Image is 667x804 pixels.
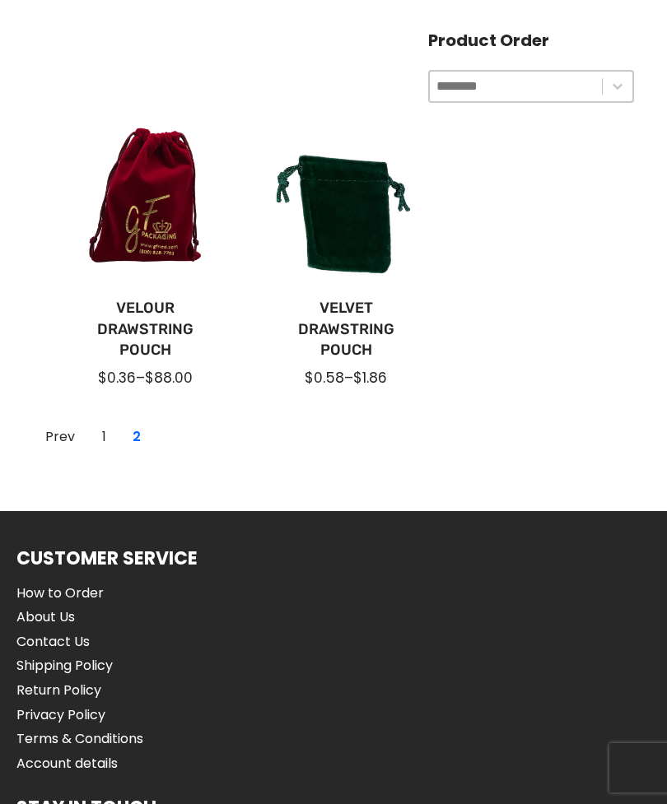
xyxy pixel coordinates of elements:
a: Contact Us [16,631,143,653]
a: Go to Page 1 [91,424,117,450]
span: $0.58 [305,368,344,388]
a: Current Page, Page 2 [124,424,150,450]
div: – [272,368,419,388]
nav: Page navigation [33,421,153,453]
span: $0.36 [98,368,136,388]
a: Go to Page 1 [36,424,84,450]
a: How to Order [16,583,143,604]
a: Terms & Conditions [16,728,143,750]
a: Velour Drawstring Pouch [72,298,219,360]
a: About Us [16,606,143,628]
span: $1.86 [353,368,387,388]
h4: Product Order [428,30,634,50]
div: – [72,368,219,388]
a: Return Policy [16,680,143,701]
a: Privacy Policy [16,704,143,726]
h1: Customer Service [16,544,198,573]
a: Shipping Policy [16,655,143,676]
a: Velvet Drawstring Pouch [272,298,419,360]
button: Toggle List [603,72,632,101]
span: $88.00 [145,368,193,388]
a: Account details [16,753,143,774]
